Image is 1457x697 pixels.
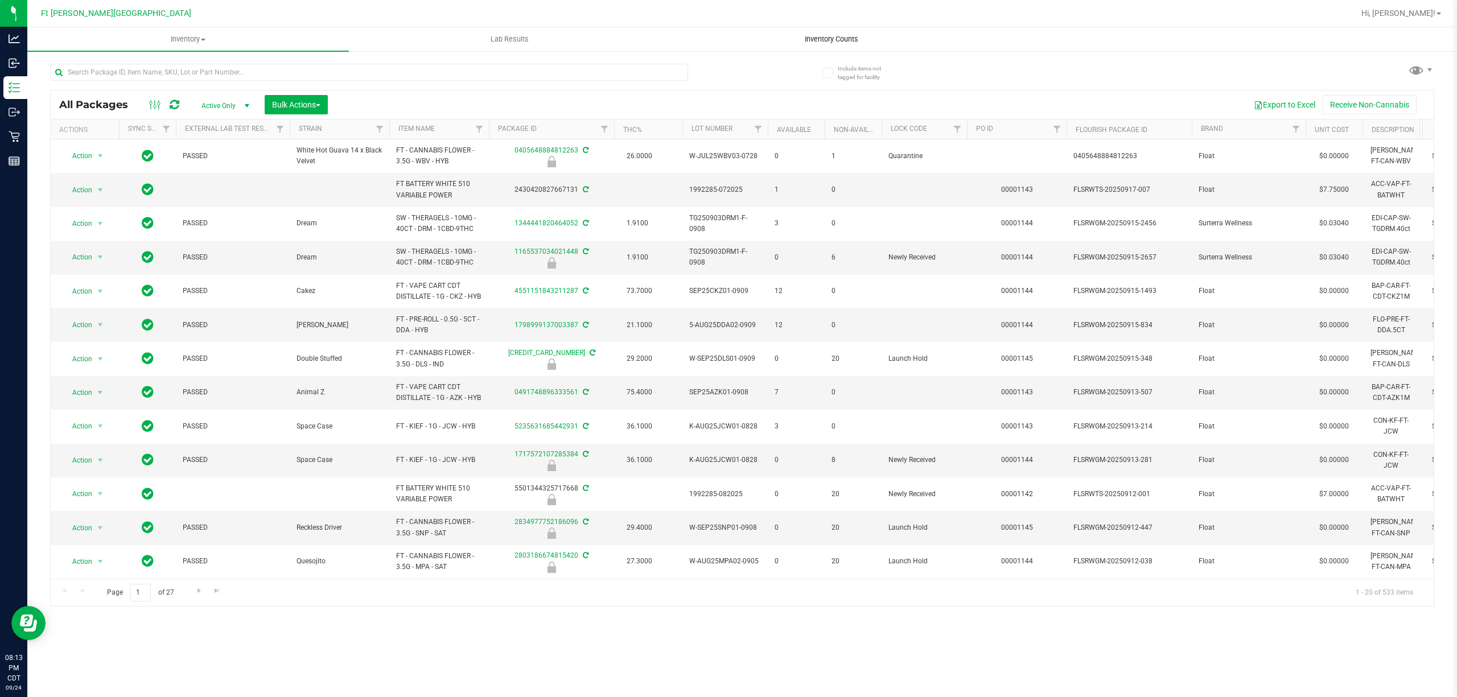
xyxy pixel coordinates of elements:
[62,385,93,401] span: Action
[487,483,616,505] div: 5501344325717668
[142,418,154,434] span: In Sync
[128,125,172,133] a: Sync Status
[396,314,482,336] span: FT - PRE-ROLL - 0.5G - 5CT - DDA - HYB
[142,215,154,231] span: In Sync
[1073,320,1185,331] span: FLSRWGM-20250915-834
[1306,275,1363,308] td: $0.00000
[59,98,139,111] span: All Packages
[775,218,818,229] span: 3
[581,484,588,492] span: Sync from Compliance System
[888,455,960,465] span: Newly Received
[398,125,435,133] a: Item Name
[299,125,322,133] a: Strain
[775,151,818,162] span: 0
[1306,410,1363,443] td: $0.00000
[396,455,482,465] span: FT - KIEF - 1G - JCW - HYB
[515,248,578,255] a: 1165537034021448
[183,151,283,162] span: PASSED
[41,9,191,18] span: Ft [PERSON_NAME][GEOGRAPHIC_DATA]
[183,387,283,398] span: PASSED
[396,382,482,403] span: FT - VAPE CART CDT DISTILLATE - 1G - AZK - HYB
[297,145,382,167] span: White Hot Guava 14 x Black Velvet
[93,283,108,299] span: select
[1372,126,1414,134] a: Description
[1369,550,1413,574] div: [PERSON_NAME]-FT-CAN-MPA
[832,218,875,229] span: 0
[689,151,761,162] span: W-JUL25WBV03-0728
[1001,557,1033,565] a: 00001144
[581,422,588,430] span: Sync from Compliance System
[265,95,328,114] button: Bulk Actions
[1073,556,1185,567] span: FLSRWGM-20250912-038
[9,106,20,118] inline-svg: Outbound
[62,317,93,333] span: Action
[1001,490,1033,498] a: 00001142
[515,321,578,329] a: 1798999137003387
[183,218,283,229] span: PASSED
[581,146,588,154] span: Sync from Compliance System
[1199,151,1299,162] span: Float
[789,34,874,44] span: Inventory Counts
[1199,455,1299,465] span: Float
[487,184,616,195] div: 2430420827667131
[396,551,482,572] span: FT - CANNABIS FLOWER - 3.5G - MPA - SAT
[11,606,46,640] iframe: Resource center
[1369,245,1413,269] div: EDI-CAP-SW-TGDRM.40ct
[749,119,768,139] a: Filter
[487,156,616,167] div: Quarantine
[157,119,176,139] a: Filter
[396,483,482,505] span: FT BATTERY WHITE 510 VARIABLE POWER
[588,349,595,357] span: Sync from Compliance System
[777,126,811,134] a: Available
[27,27,349,51] a: Inventory
[888,353,960,364] span: Launch Hold
[621,519,658,536] span: 29.4000
[1287,119,1306,139] a: Filter
[1073,184,1185,195] span: FLSRWTS-20250917-007
[1369,178,1413,201] div: ACC-VAP-FT-BATWHT
[1199,556,1299,567] span: Float
[1306,342,1363,376] td: $0.00000
[130,584,151,601] input: 1
[1199,286,1299,296] span: Float
[775,387,818,398] span: 7
[297,218,382,229] span: Dream
[581,219,588,227] span: Sync from Compliance System
[396,421,482,432] span: FT - KIEF - 1G - JCW - HYB
[5,683,22,692] p: 09/24
[832,151,875,162] span: 1
[470,119,489,139] a: Filter
[475,34,544,44] span: Lab Results
[1073,455,1185,465] span: FLSRWGM-20250913-281
[621,148,658,164] span: 26.0000
[1306,207,1363,241] td: $0.03040
[581,518,588,526] span: Sync from Compliance System
[621,283,658,299] span: 73.7000
[62,351,93,367] span: Action
[297,353,382,364] span: Double Stuffed
[1369,313,1413,337] div: FLO-PRE-FT-DDA.5CT
[97,584,183,601] span: Page of 27
[1306,241,1363,274] td: $0.03040
[1001,388,1033,396] a: 00001143
[62,418,93,434] span: Action
[515,219,578,227] a: 1344441820464052
[487,358,616,370] div: Launch Hold
[1306,511,1363,545] td: $0.00000
[689,421,761,432] span: K-AUG25JCW01-0828
[1306,139,1363,173] td: $0.00000
[1361,9,1435,18] span: Hi, [PERSON_NAME]!
[1315,126,1349,134] a: Unit Cost
[689,353,761,364] span: W-SEP25DLS01-0909
[1001,422,1033,430] a: 00001143
[1199,522,1299,533] span: Float
[297,556,382,567] span: Quesojito
[1199,320,1299,331] span: Float
[1369,144,1413,168] div: [PERSON_NAME]-FT-CAN-WBV
[689,286,761,296] span: SEP25CKZ01-0909
[62,554,93,570] span: Action
[1073,151,1185,162] span: 0405648884812263
[1323,95,1417,114] button: Receive Non-Cannabis
[621,452,658,468] span: 36.1000
[1001,185,1033,193] a: 00001143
